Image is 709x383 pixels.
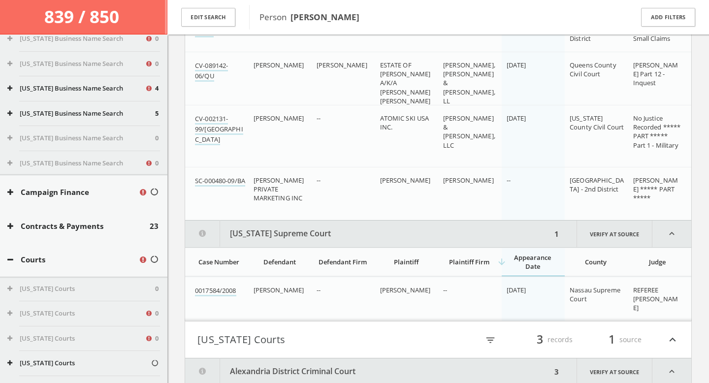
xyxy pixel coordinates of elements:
span: ESTATE OF [PERSON_NAME] A/K/A [PERSON_NAME] [PERSON_NAME] [380,61,431,105]
div: Appearance Date [507,253,559,271]
span: ATOMIC SKI USA INC. [380,114,429,131]
span: 0 [155,159,159,168]
span: -- [443,286,447,294]
span: 0 [155,34,159,44]
a: SC-000480-09/BA [195,176,245,187]
div: Judge [633,257,682,266]
span: Nassau Supreme Court [570,286,620,303]
div: Plaintiff [380,257,433,266]
span: [PERSON_NAME] [254,114,304,123]
div: Defendant Firm [317,257,369,266]
button: Add Filters [641,8,695,27]
a: Verify at source [577,221,652,247]
i: expand_less [652,221,691,247]
div: Defendant [254,257,306,266]
span: [PERSON_NAME], [PERSON_NAME] & [PERSON_NAME], LL [443,61,495,105]
button: Campaign Finance [7,187,138,198]
span: [PERSON_NAME] [317,61,367,69]
span: -- [317,114,321,123]
span: [DATE] [507,114,526,123]
div: Plaintiff Firm [443,257,496,266]
i: filter_list [485,335,496,346]
span: No Justice Recorded ***** PART ***** Part 1 - Military [633,114,681,150]
div: 1 [551,221,562,247]
span: [PERSON_NAME] & [PERSON_NAME], LLC [443,114,495,150]
b: [PERSON_NAME] [290,11,359,23]
span: Person [259,11,359,23]
button: [US_STATE] Business Name Search [7,159,145,168]
a: CV-089142-06/QU [195,61,228,82]
span: [DATE] [507,61,526,69]
span: [PERSON_NAME] [380,286,431,294]
button: [US_STATE] Courts [7,309,145,319]
span: [PERSON_NAME] [443,176,494,185]
button: [US_STATE] Supreme Court [185,221,551,247]
span: -- [507,176,511,185]
span: [PERSON_NAME] PRIVATE MARKETING INC [254,176,304,202]
button: Edit Search [181,8,235,27]
button: [US_STATE] Business Name Search [7,34,145,44]
a: 0017584/2008 [195,286,236,296]
div: grid [185,277,691,321]
span: -- [317,176,321,185]
button: [US_STATE] Business Name Search [7,84,145,94]
button: [US_STATE] Business Name Search [7,133,155,143]
button: [US_STATE] Courts [7,358,151,368]
span: REFEREE [PERSON_NAME] [633,286,678,312]
button: Contracts & Payments [7,221,150,232]
div: records [514,331,573,348]
span: [GEOGRAPHIC_DATA] - 2nd District [570,176,624,193]
div: source [582,331,642,348]
a: CV-002131-99/[GEOGRAPHIC_DATA] [195,114,243,145]
span: [PERSON_NAME] [254,61,304,69]
span: -- [317,286,321,294]
button: [US_STATE] Courts [197,331,438,348]
span: 0 [155,59,159,69]
span: 0 [155,334,159,344]
span: Queens County Civil Court [570,61,616,78]
div: Case Number [195,257,243,266]
span: [DATE] [507,286,526,294]
span: 4 [155,84,159,94]
span: 0 [155,309,159,319]
button: Courts [7,254,138,265]
button: [US_STATE] Business Name Search [7,109,155,119]
span: 0 [155,284,159,294]
button: [US_STATE] Courts [7,334,145,344]
button: [US_STATE] Courts [7,284,155,294]
span: 23 [150,221,159,232]
span: [PERSON_NAME] Part 12 - Inquest [633,61,678,87]
div: County [570,257,622,266]
i: arrow_downward [497,257,507,267]
button: [US_STATE] Business Name Search [7,59,145,69]
span: 1 [604,331,619,348]
i: expand_less [666,331,679,348]
span: [PERSON_NAME] [380,176,431,185]
span: 5 [155,109,159,119]
span: 839 / 850 [44,5,123,28]
span: 0 [155,133,159,143]
span: [US_STATE] County Civil Court [570,114,624,131]
span: [PERSON_NAME] [254,286,304,294]
span: 3 [532,331,548,348]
